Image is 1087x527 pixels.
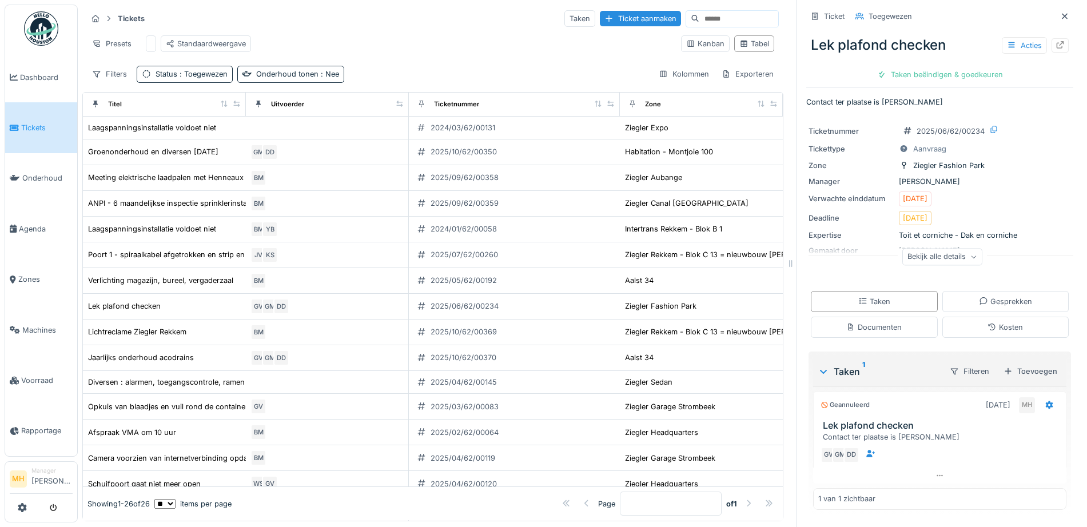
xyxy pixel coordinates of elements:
div: 2025/10/62/00350 [431,146,497,157]
div: BM [250,273,266,289]
div: Ticket [824,11,845,22]
div: Ziegler Sedan [625,377,672,388]
div: GM [250,144,266,160]
div: Ziegler Canal [GEOGRAPHIC_DATA] [625,198,748,209]
div: Intertrans Rekkem - Blok B 1 [625,223,722,234]
div: GV [250,398,266,414]
span: Dashboard [20,72,73,83]
div: Ziegler Rekkem - Blok C 13 = nieuwbouw [PERSON_NAME] [625,326,830,337]
div: Manager [31,466,73,475]
div: ANPI - 6 maandelijkse inspectie sprinklerinstallatie [88,198,262,209]
div: Verwachte einddatum [809,193,894,204]
div: Tickettype [809,143,894,154]
a: Voorraad [5,355,77,405]
div: Standaardweergave [166,38,246,49]
div: 2025/03/62/00083 [431,401,499,412]
li: MH [10,470,27,488]
div: [DATE] [986,400,1010,410]
div: Zone [809,160,894,171]
div: GM [262,350,278,366]
span: Agenda [19,223,73,234]
div: 2025/05/62/00192 [431,275,497,286]
div: Ziegler Garage Strombeek [625,453,715,464]
div: Presets [87,35,137,52]
div: Gesprekken [979,296,1032,307]
div: Documenten [846,322,902,333]
div: Aanvraag [913,143,946,154]
div: Contact ter plaatse is [PERSON_NAME] [823,432,1061,442]
div: Laagspanningsinstallatie voldoet niet [88,223,216,234]
div: Page [598,498,615,509]
div: Camera voorzien van internetverbinding opdat [PERSON_NAME] de beelden kan bekijken [88,453,400,464]
strong: of 1 [726,498,737,509]
div: Showing 1 - 26 of 26 [87,498,150,509]
div: JV [250,247,266,263]
div: GM [262,298,278,314]
div: Filters [87,66,132,82]
div: 2025/10/62/00370 [431,352,496,363]
div: BM [250,424,266,440]
div: [PERSON_NAME] [809,176,1071,187]
span: Zones [18,274,73,285]
div: Lek plafond checken [88,301,161,312]
div: Taken [858,296,890,307]
div: Taken beëindigen & goedkeuren [873,67,1008,82]
div: Poort 1 - spiraalkabel afgetrokken en strip en veiligheidsband [88,249,301,260]
div: Groenonderhoud en diversen [DATE] [88,146,218,157]
div: Exporteren [716,66,779,82]
div: BM [250,324,266,340]
span: Voorraad [21,375,73,386]
div: Titel [108,99,122,109]
div: DD [273,350,289,366]
div: Ticketnummer [434,99,479,109]
div: Aalst 34 [625,352,654,363]
div: Ziegler Headquarters [625,478,698,489]
div: items per page [154,498,232,509]
div: 2025/04/62/00145 [431,377,497,388]
span: Rapportage [21,425,73,436]
a: Rapportage [5,406,77,456]
a: Onderhoud [5,153,77,203]
span: Machines [22,325,73,336]
div: Deadline [809,213,894,223]
li: [PERSON_NAME] [31,466,73,491]
div: Kolommen [654,66,714,82]
span: Tickets [21,122,73,133]
div: Ziegler Expo [625,122,668,133]
div: Diversen : alarmen, toegangscontrole, ramen en deuren, dockshelters, ... [88,377,343,388]
div: GV [250,350,266,366]
div: Zone [645,99,661,109]
img: Badge_color-CXgf-gQk.svg [24,11,58,46]
div: Onderhoud tonen [256,69,339,79]
div: 2025/04/62/00119 [431,453,495,464]
div: Opkuis van blaadjes en vuil rond de containers [88,401,252,412]
div: KS [262,247,278,263]
div: Acties [1002,37,1047,54]
div: Uitvoerder [271,99,304,109]
a: Agenda [5,203,77,254]
strong: Tickets [113,13,149,24]
span: : Nee [318,70,339,78]
div: 2025/09/62/00358 [431,172,499,183]
a: Machines [5,305,77,355]
div: Geannuleerd [821,400,870,410]
div: Bekijk alle details [902,249,982,265]
h3: Lek plafond checken [823,420,1061,431]
div: 2025/04/62/00120 [431,478,497,489]
div: BM [250,170,266,186]
a: Dashboard [5,52,77,102]
div: 2025/06/62/00234 [917,126,985,137]
div: 2025/07/62/00260 [431,249,498,260]
div: Jaarlijks onderhoud acodrains [88,352,194,363]
div: Filteren [945,363,994,380]
div: 2024/01/62/00058 [431,223,497,234]
div: Tabel [739,38,769,49]
div: Meeting elektrische laadpalen met Henneaux [88,172,244,183]
div: Aalst 34 [625,275,654,286]
div: Kosten [988,322,1023,333]
div: 2025/10/62/00369 [431,326,497,337]
div: Status [156,69,228,79]
div: Toevoegen [999,364,1062,379]
div: Toegewezen [869,11,912,22]
div: Verlichting magazijn, bureel, vergaderzaal [88,275,233,286]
